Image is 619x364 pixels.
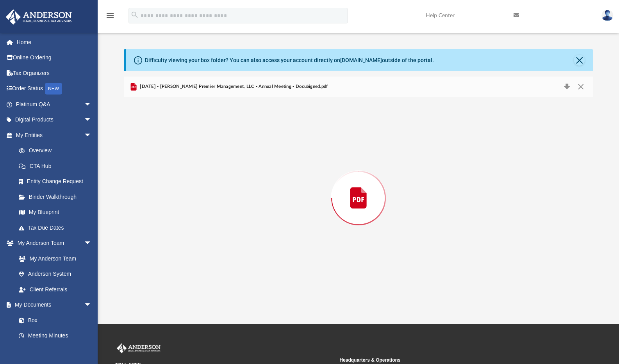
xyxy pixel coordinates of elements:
span: arrow_drop_down [84,297,100,313]
a: Tax Due Dates [11,220,103,236]
a: Entity Change Request [11,174,103,189]
a: My Anderson Teamarrow_drop_down [5,236,100,251]
i: menu [105,11,115,20]
a: Platinum Q&Aarrow_drop_down [5,96,103,112]
div: Difficulty viewing your box folder? You can also access your account directly on outside of the p... [145,56,434,64]
a: Binder Walkthrough [11,189,103,205]
span: arrow_drop_down [84,236,100,252]
a: Anderson System [11,266,100,282]
div: Preview [124,77,593,299]
button: Download [560,81,574,92]
a: My Blueprint [11,205,100,220]
a: Online Ordering [5,50,103,66]
a: Tax Organizers [5,65,103,81]
img: User Pic [601,10,613,21]
a: Order StatusNEW [5,81,103,97]
button: Close [574,55,585,66]
span: arrow_drop_down [84,112,100,128]
a: CTA Hub [11,158,103,174]
img: Anderson Advisors Platinum Portal [4,9,74,25]
span: arrow_drop_down [84,127,100,143]
img: Anderson Advisors Platinum Portal [115,343,162,353]
a: Digital Productsarrow_drop_down [5,112,103,128]
i: search [130,11,139,19]
span: arrow_drop_down [84,96,100,112]
a: My Anderson Team [11,251,96,266]
a: Overview [11,143,103,159]
span: [DATE] - [PERSON_NAME] Premier Management, LLC - Annual Meeting - DocuSigned.pdf [138,83,328,90]
a: menu [105,15,115,20]
a: Home [5,34,103,50]
a: Meeting Minutes [11,328,100,344]
small: Headquarters & Operations [339,357,558,364]
div: NEW [45,83,62,95]
a: My Documentsarrow_drop_down [5,297,100,313]
a: Box [11,312,96,328]
a: Client Referrals [11,282,100,297]
a: My Entitiesarrow_drop_down [5,127,103,143]
a: [DOMAIN_NAME] [340,57,382,63]
button: Close [574,81,588,92]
